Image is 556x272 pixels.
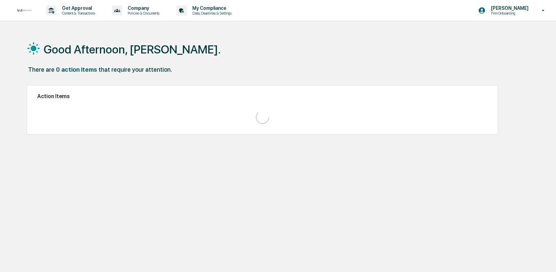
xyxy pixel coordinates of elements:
h2: Action Items [37,93,488,99]
h1: Good Afternoon, [PERSON_NAME]. [44,43,221,56]
p: Policies & Documents [122,11,163,16]
p: Company [122,5,163,11]
p: Content & Transactions [57,11,99,16]
div: 0 action items [56,66,97,73]
p: Firm Onboarding [486,11,532,16]
div: that require your attention. [99,66,172,73]
p: Get Approval [57,5,99,11]
p: Data, Deadlines & Settings [187,11,235,16]
img: logo [16,8,33,13]
p: My Compliance [187,5,235,11]
div: There are [28,66,55,73]
p: [PERSON_NAME] [486,5,532,11]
